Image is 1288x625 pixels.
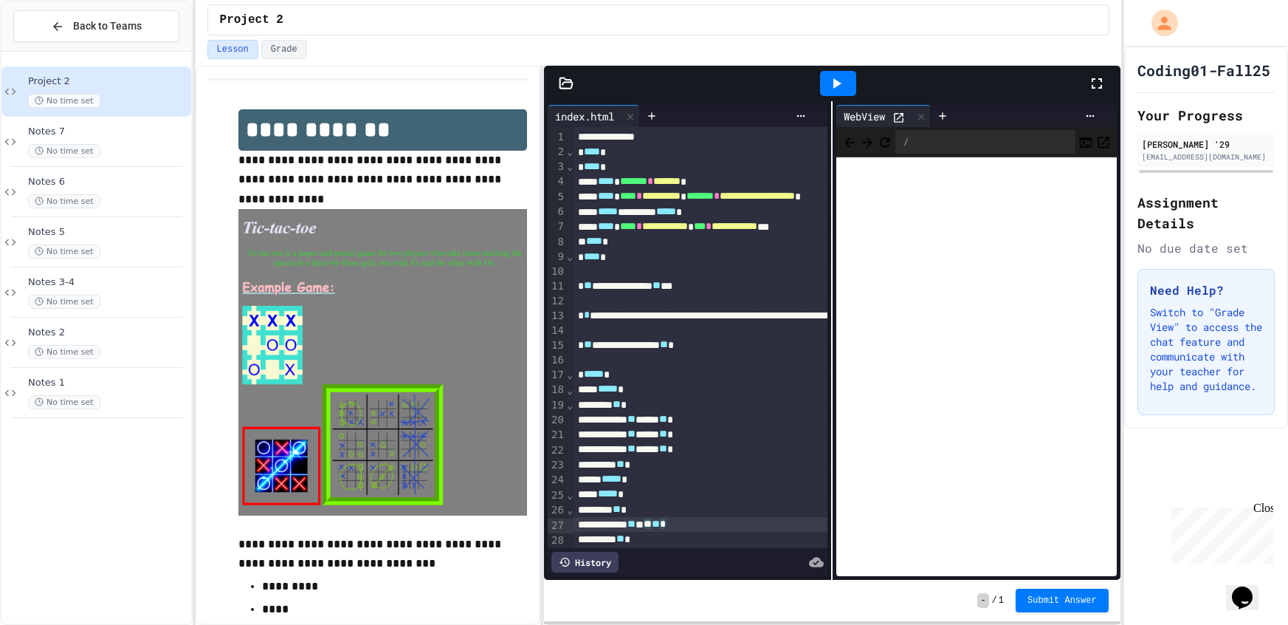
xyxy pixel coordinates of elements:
div: 25 [548,488,566,503]
span: Notes 1 [28,377,188,389]
iframe: chat widget [1226,566,1273,610]
div: 19 [548,398,566,413]
button: Refresh [878,133,892,151]
span: Fold line [566,399,574,411]
span: Fold line [566,146,574,157]
div: 1 [548,130,566,145]
h2: Assignment Details [1137,192,1275,233]
div: [PERSON_NAME] '29 [1142,137,1270,151]
span: No time set [28,194,100,208]
div: / [895,130,1075,154]
div: 3 [548,160,566,174]
div: [EMAIL_ADDRESS][DOMAIN_NAME] [1142,151,1270,163]
div: My Account [1136,6,1182,40]
button: Grade [261,40,307,59]
span: Back [842,132,857,151]
div: 24 [548,473,566,488]
button: Lesson [207,40,258,59]
button: Submit Answer [1016,589,1109,612]
div: 7 [548,219,566,234]
div: index.html [548,105,640,127]
div: 11 [548,279,566,294]
div: 10 [548,264,566,279]
div: 5 [548,190,566,205]
button: Open in new tab [1096,133,1111,151]
span: Project 2 [220,11,283,29]
span: - [977,593,988,608]
span: Back to Teams [73,18,142,34]
span: Project 2 [28,75,188,88]
div: No due date set [1137,239,1275,257]
span: Fold line [566,250,574,262]
span: Fold line [566,160,574,172]
span: 1 [999,595,1004,607]
div: 6 [548,205,566,219]
span: Notes 5 [28,226,188,239]
span: No time set [28,395,100,409]
div: 16 [548,353,566,368]
div: 2 [548,145,566,160]
span: Notes 6 [28,176,188,188]
div: 9 [548,250,566,264]
span: Fold line [566,504,574,516]
div: 18 [548,383,566,397]
div: 22 [548,443,566,458]
iframe: Web Preview [836,157,1116,577]
h3: Need Help? [1150,281,1262,299]
p: Switch to "Grade View" to access the chat feature and communicate with your teacher for help and ... [1150,305,1262,394]
div: 28 [548,533,566,548]
div: 26 [548,503,566,518]
div: 14 [548,324,566,338]
div: Chat with us now!Close [6,6,102,94]
div: 8 [548,235,566,250]
h1: Coding01-Fall25 [1137,60,1270,81]
div: 21 [548,428,566,443]
span: Submit Answer [1027,595,1097,607]
div: 27 [548,519,566,533]
button: Console [1078,133,1093,151]
div: 4 [548,174,566,189]
div: 17 [548,368,566,383]
span: No time set [28,295,100,309]
button: Back to Teams [13,10,179,42]
span: Fold line [566,369,574,380]
span: Notes 2 [28,327,188,339]
div: 23 [548,458,566,473]
div: History [551,552,619,573]
span: No time set [28,245,100,259]
span: Notes 7 [28,126,188,138]
div: WebView [836,105,931,127]
div: 20 [548,413,566,428]
div: 13 [548,309,566,324]
span: No time set [28,345,100,359]
span: Fold line [566,384,574,396]
iframe: chat widget [1165,502,1273,564]
div: 15 [548,338,566,353]
span: No time set [28,144,100,158]
div: index.html [548,109,621,124]
div: WebView [836,109,892,124]
h2: Your Progress [1137,105,1275,126]
span: Forward [860,132,875,151]
div: 12 [548,294,566,309]
span: Fold line [566,489,574,501]
span: No time set [28,94,100,108]
span: Notes 3-4 [28,276,188,289]
span: / [992,595,997,607]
